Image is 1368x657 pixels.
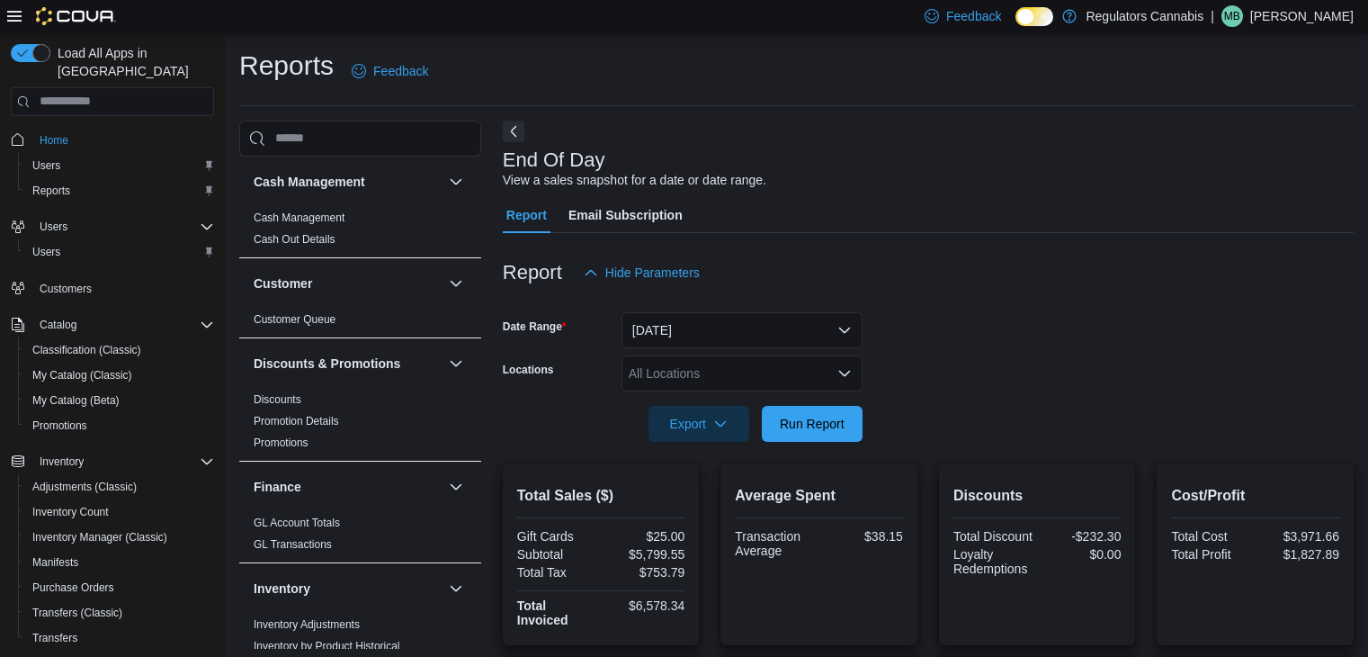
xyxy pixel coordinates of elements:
span: Inventory by Product Historical [254,639,400,653]
div: $6,578.34 [604,598,684,613]
h3: Cash Management [254,173,365,191]
a: Users [25,155,67,176]
span: Classification (Classic) [32,343,141,357]
button: Run Report [762,406,863,442]
span: Cash Management [254,211,344,225]
button: My Catalog (Classic) [18,363,221,388]
button: Cash Management [254,173,442,191]
span: Home [40,133,68,148]
div: Total Discount [953,529,1033,544]
a: GL Account Totals [254,517,340,529]
div: Cash Management [239,207,481,257]
div: $5,799.55 [604,547,684,562]
h3: End Of Day [503,149,605,171]
span: Promotions [254,436,308,450]
span: Transfers [25,627,214,649]
div: $3,971.66 [1259,529,1339,544]
span: Discounts [254,392,301,407]
span: Users [32,245,60,259]
button: Purchase Orders [18,575,221,600]
span: Manifests [25,552,214,573]
span: Run Report [780,415,845,433]
span: Inventory Count [25,501,214,523]
button: Reports [18,178,221,203]
div: Transaction Average [735,529,815,558]
span: Purchase Orders [25,577,214,598]
button: Customer [254,274,442,292]
div: Mike Biron [1221,5,1243,27]
span: Users [32,158,60,173]
span: Transfers (Classic) [32,606,122,620]
h2: Discounts [953,485,1122,507]
button: Inventory [445,578,467,599]
div: $753.79 [604,565,684,580]
span: My Catalog (Classic) [25,364,214,386]
button: Catalog [4,312,221,337]
h2: Average Spent [735,485,903,507]
span: Promotions [32,418,87,433]
a: My Catalog (Classic) [25,364,139,386]
button: Inventory [4,449,221,474]
span: Hide Parameters [605,264,700,282]
button: Users [4,214,221,239]
span: Users [32,216,214,238]
button: Finance [254,478,442,496]
button: Inventory [32,451,91,472]
span: My Catalog (Classic) [32,368,132,382]
span: Export [659,406,738,442]
button: Inventory [254,580,442,598]
a: Feedback [344,53,435,89]
span: Catalog [40,318,76,332]
span: Adjustments (Classic) [25,476,214,498]
div: Loyalty Redemptions [953,547,1033,576]
a: Classification (Classic) [25,339,148,361]
span: Load All Apps in [GEOGRAPHIC_DATA] [50,44,214,80]
a: Transfers [25,627,85,649]
div: Subtotal [517,547,597,562]
button: Transfers [18,625,221,651]
span: Users [40,220,67,234]
span: MB [1224,5,1240,27]
button: Open list of options [837,366,852,381]
a: Purchase Orders [25,577,121,598]
a: My Catalog (Beta) [25,390,127,411]
img: Cova [36,7,116,25]
button: Catalog [32,314,84,336]
button: Export [648,406,749,442]
span: Users [25,155,214,176]
h3: Discounts & Promotions [254,355,400,373]
span: Cash Out Details [254,232,335,247]
a: Inventory by Product Historical [254,640,400,652]
div: Total Cost [1171,529,1251,544]
a: Reports [25,180,77,202]
a: Discounts [254,393,301,406]
button: Customer [445,273,467,294]
span: Inventory Manager (Classic) [32,530,167,544]
p: [PERSON_NAME] [1250,5,1354,27]
a: Inventory Manager (Classic) [25,526,174,548]
span: Home [32,129,214,151]
span: Email Subscription [568,197,683,233]
span: Classification (Classic) [25,339,214,361]
a: Home [32,130,76,151]
a: Customer Queue [254,313,335,326]
button: Discounts & Promotions [445,353,467,374]
button: Next [503,121,524,142]
a: Promotions [254,436,308,449]
a: Transfers (Classic) [25,602,130,624]
div: Total Tax [517,565,597,580]
button: Users [32,216,75,238]
span: Users [25,241,214,263]
a: Customers [32,278,99,300]
button: Adjustments (Classic) [18,474,221,499]
span: Transfers (Classic) [25,602,214,624]
h1: Reports [239,48,334,84]
div: $0.00 [1041,547,1121,562]
h2: Cost/Profit [1171,485,1339,507]
button: Home [4,127,221,153]
button: Users [18,153,221,178]
div: Gift Cards [517,529,597,544]
span: Customers [32,277,214,300]
a: Cash Out Details [254,233,335,246]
